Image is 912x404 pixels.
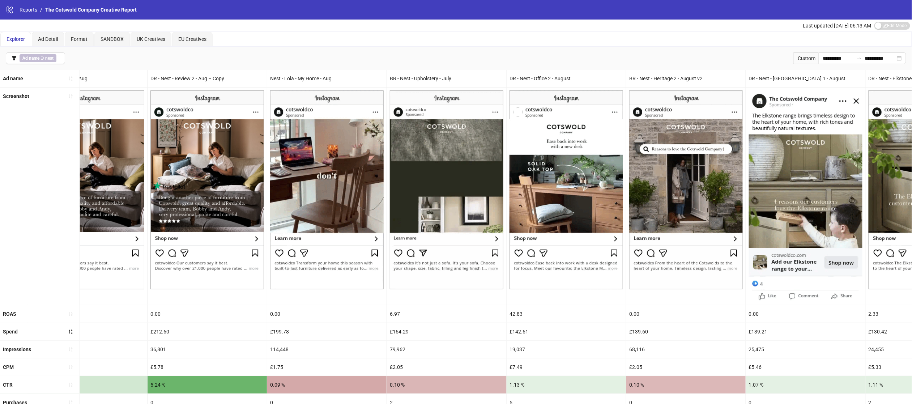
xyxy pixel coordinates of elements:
[626,341,746,358] div: 68,116
[148,70,267,87] div: DR - Nest - Review 2 - Aug – Copy
[267,70,387,87] div: Nest - Lola - My Home - Aug
[148,376,267,394] div: 5.24 %
[148,358,267,376] div: £5.78
[31,90,144,289] img: Screenshot 6802715601694
[38,36,58,42] span: Ad Detail
[150,90,264,289] img: Screenshot 6806643810294
[137,36,165,42] span: UK Creatives
[746,341,865,358] div: 25,475
[68,365,73,370] span: sort-ascending
[3,311,16,317] b: ROAS
[626,358,746,376] div: £2.05
[626,70,746,87] div: BR - Nest - Heritage 2 - August v2
[746,305,865,323] div: 0.00
[3,76,23,81] b: Ad name
[507,376,626,394] div: 1.13 %
[71,36,88,42] span: Format
[28,70,147,87] div: DR - Nest - Review 2 - Aug
[507,305,626,323] div: 42.83
[387,305,506,323] div: 6.97
[28,358,147,376] div: £14.42
[267,341,387,358] div: 114,448
[12,56,17,61] span: filter
[148,323,267,340] div: £212.60
[68,382,73,387] span: sort-ascending
[68,329,73,334] span: sort-descending
[3,93,29,99] b: Screenshot
[510,90,623,289] img: Screenshot 6802672432294
[3,329,18,335] b: Spend
[28,376,147,394] div: 1.71 %
[68,94,73,99] span: sort-ascending
[148,305,267,323] div: 0.00
[101,36,124,42] span: SANDBOX
[45,56,54,61] b: nest
[387,358,506,376] div: £2.05
[629,90,743,289] img: Screenshot 6806635558494
[746,70,865,87] div: DR - Nest - [GEOGRAPHIC_DATA] 1 - August
[267,376,387,394] div: 0.09 %
[856,55,862,61] span: to
[6,52,65,64] button: Ad name ∋ nest
[507,341,626,358] div: 19,037
[803,23,871,29] span: Last updated [DATE] 06:13 AM
[387,341,506,358] div: 79,962
[507,358,626,376] div: £7.49
[3,346,31,352] b: Impressions
[3,364,14,370] b: CPM
[626,305,746,323] div: 0.00
[390,90,503,289] img: Screenshot 6779331531094
[68,76,73,81] span: sort-ascending
[793,52,819,64] div: Custom
[45,7,137,13] span: The Cotswold Company Creative Report
[387,376,506,394] div: 0.10 %
[28,323,147,340] div: £222.70
[267,358,387,376] div: £1.75
[856,55,862,61] span: swap-right
[20,54,56,62] span: ∋
[746,376,865,394] div: 1.07 %
[68,347,73,352] span: sort-ascending
[28,305,147,323] div: 12.00
[22,56,39,61] b: Ad name
[178,36,206,42] span: EU Creatives
[749,90,862,302] img: Screenshot 6802673203494
[18,6,39,14] a: Reports
[387,70,506,87] div: BR - Nest - Upholstery - July
[746,323,865,340] div: £139.21
[626,376,746,394] div: 0.10 %
[270,90,384,289] img: Screenshot 6801763215894
[68,311,73,316] span: sort-ascending
[7,36,25,42] span: Explorer
[267,305,387,323] div: 0.00
[28,341,147,358] div: 15,449
[3,382,13,388] b: CTR
[507,323,626,340] div: £142.61
[387,323,506,340] div: £164.29
[507,70,626,87] div: DR - Nest - Office 2 - August
[746,358,865,376] div: £5.46
[267,323,387,340] div: £199.78
[626,323,746,340] div: £139.60
[148,341,267,358] div: 36,801
[40,6,42,14] li: /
